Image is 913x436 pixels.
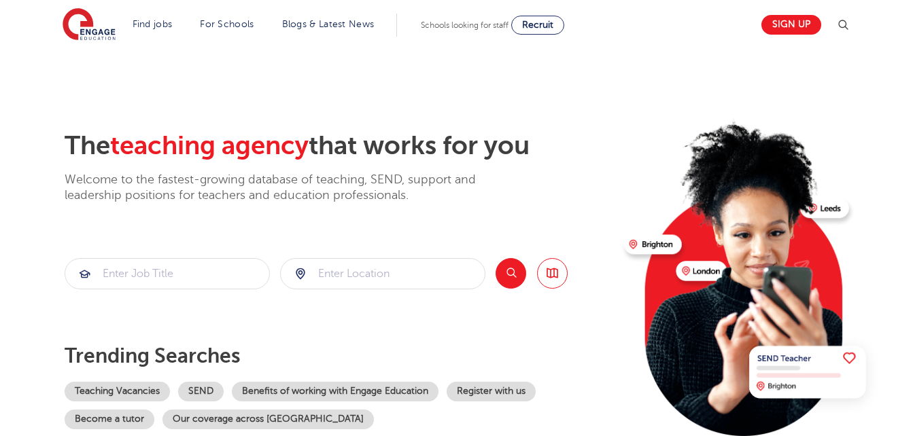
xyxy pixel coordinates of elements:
a: Find jobs [133,19,173,29]
input: Submit [65,259,269,289]
a: Register with us [447,382,536,401]
a: Sign up [761,15,821,35]
a: Teaching Vacancies [65,382,170,401]
a: Recruit [511,16,564,35]
button: Search [496,258,526,289]
p: Trending searches [65,344,613,368]
input: Submit [281,259,485,289]
h2: The that works for you [65,130,613,162]
span: teaching agency [110,131,309,160]
span: Recruit [522,20,553,30]
img: Engage Education [63,8,116,42]
a: Our coverage across [GEOGRAPHIC_DATA] [162,410,374,429]
a: Benefits of working with Engage Education [232,382,438,401]
a: Become a tutor [65,410,154,429]
div: Submit [65,258,270,289]
p: Welcome to the fastest-growing database of teaching, SEND, support and leadership positions for t... [65,172,513,204]
a: Blogs & Latest News [282,19,375,29]
div: Submit [280,258,485,289]
a: For Schools [200,19,254,29]
a: SEND [178,382,224,401]
span: Schools looking for staff [421,20,509,30]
